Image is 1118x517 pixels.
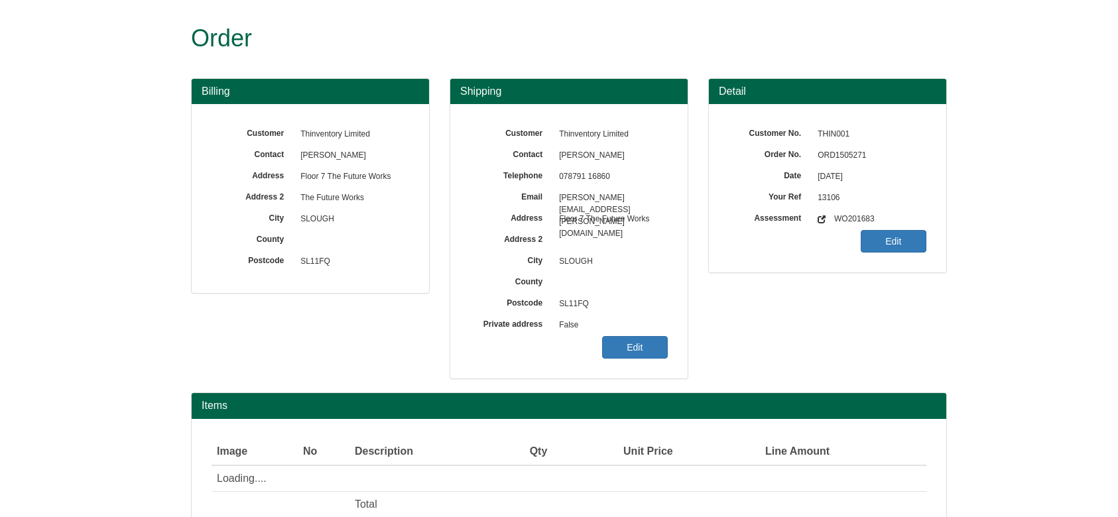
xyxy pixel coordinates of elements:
[470,124,552,139] label: Customer
[212,251,294,266] label: Postcode
[470,294,552,309] label: Postcode
[349,439,493,465] th: Description
[202,86,419,97] h3: Billing
[470,272,552,288] label: County
[602,336,668,359] a: Edit
[861,230,926,253] a: Edit
[811,188,926,209] span: 13106
[678,439,835,465] th: Line Amount
[729,209,811,224] label: Assessment
[729,188,811,203] label: Your Ref
[294,124,409,145] span: Thinventory Limited
[212,166,294,182] label: Address
[212,145,294,160] label: Contact
[298,439,349,465] th: No
[493,439,552,465] th: Qty
[552,145,668,166] span: [PERSON_NAME]
[552,209,668,230] span: Floor 7 The Future Works
[470,251,552,266] label: City
[729,166,811,182] label: Date
[552,294,668,315] span: SL11FQ
[212,230,294,245] label: County
[294,188,409,209] span: The Future Works
[719,86,936,97] h3: Detail
[729,145,811,160] label: Order No.
[460,86,678,97] h3: Shipping
[202,400,936,412] h2: Items
[552,166,668,188] span: 078791 16860
[212,209,294,224] label: City
[294,209,409,230] span: SLOUGH
[552,188,668,209] span: [PERSON_NAME][EMAIL_ADDRESS][PERSON_NAME][DOMAIN_NAME]
[811,124,926,145] span: THIN001
[470,166,552,182] label: Telephone
[470,230,552,245] label: Address 2
[212,465,926,492] td: Loading....
[470,209,552,224] label: Address
[552,315,668,336] span: False
[552,124,668,145] span: Thinventory Limited
[470,315,552,330] label: Private address
[470,188,552,203] label: Email
[294,251,409,272] span: SL11FQ
[294,166,409,188] span: Floor 7 The Future Works
[191,25,897,52] h1: Order
[811,145,926,166] span: ORD1505271
[212,439,298,465] th: Image
[212,188,294,203] label: Address 2
[470,145,552,160] label: Contact
[811,166,926,188] span: [DATE]
[552,439,678,465] th: Unit Price
[294,145,409,166] span: [PERSON_NAME]
[729,124,811,139] label: Customer No.
[212,124,294,139] label: Customer
[552,251,668,272] span: SLOUGH
[828,209,926,230] span: WO201683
